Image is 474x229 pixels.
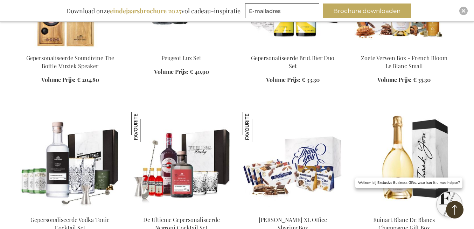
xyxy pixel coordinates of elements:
form: marketing offers and promotions [245,4,321,20]
span: € 204,80 [77,76,99,83]
div: Download onze vol cadeau-inspiratie [63,4,244,18]
img: De Ultieme Gepersonaliseerde Negroni Cocktail Set [131,112,161,142]
span: € 35,30 [413,76,431,83]
div: Close [459,7,468,15]
a: Sweet Treats Box - French Bloom Le Blanc Small [354,46,454,52]
a: Zoete Verwen Box - French Bloom Le Blanc Small [361,54,447,70]
a: Volume Prijs: € 204,80 [41,76,99,84]
b: eindejaarsbrochure 2025 [110,7,181,15]
span: Volume Prijs: [377,76,412,83]
span: Volume Prijs: [41,76,76,83]
a: Gepersonaliseerde Soundivine The Bottle Muziek Speaker [26,54,114,70]
img: Jules Destrooper XL Office Sharing Box [243,112,273,142]
img: Jules Destrooper XL Office Sharing Box [243,112,343,210]
a: The Personalised Vodka Tonic Cocktail Set [20,207,120,214]
span: € 33,30 [302,76,320,83]
a: Volume Prijs: € 33,30 [266,76,320,84]
a: The Ultimate Personalized Negroni Cocktail Set De Ultieme Gepersonaliseerde Negroni Cocktail Set [131,207,231,214]
a: Gepersonaliseerde Brut Bier Duo Set [251,54,334,70]
a: Personalised Champagne Beer [243,46,343,52]
img: Ruinart Blanc De Blancs Champagne Gift Box [354,112,454,210]
a: Personalised Soundivine The Bottle Music Speaker [20,46,120,52]
a: Volume Prijs: € 35,30 [377,76,431,84]
img: The Personalised Vodka Tonic Cocktail Set [20,112,120,210]
img: The Ultimate Personalized Negroni Cocktail Set [131,112,231,210]
a: Jules Destrooper XL Office Sharing Box Jules Destrooper XL Office Sharing Box [243,207,343,214]
button: Brochure downloaden [323,4,411,18]
a: Ruinart Blanc De Blancs Champagne Gift Box [354,207,454,214]
input: E-mailadres [245,4,319,18]
a: EB-PKT-PEUG-CHAM-LUX [131,46,231,52]
img: Close [461,9,466,13]
span: Volume Prijs: [266,76,300,83]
